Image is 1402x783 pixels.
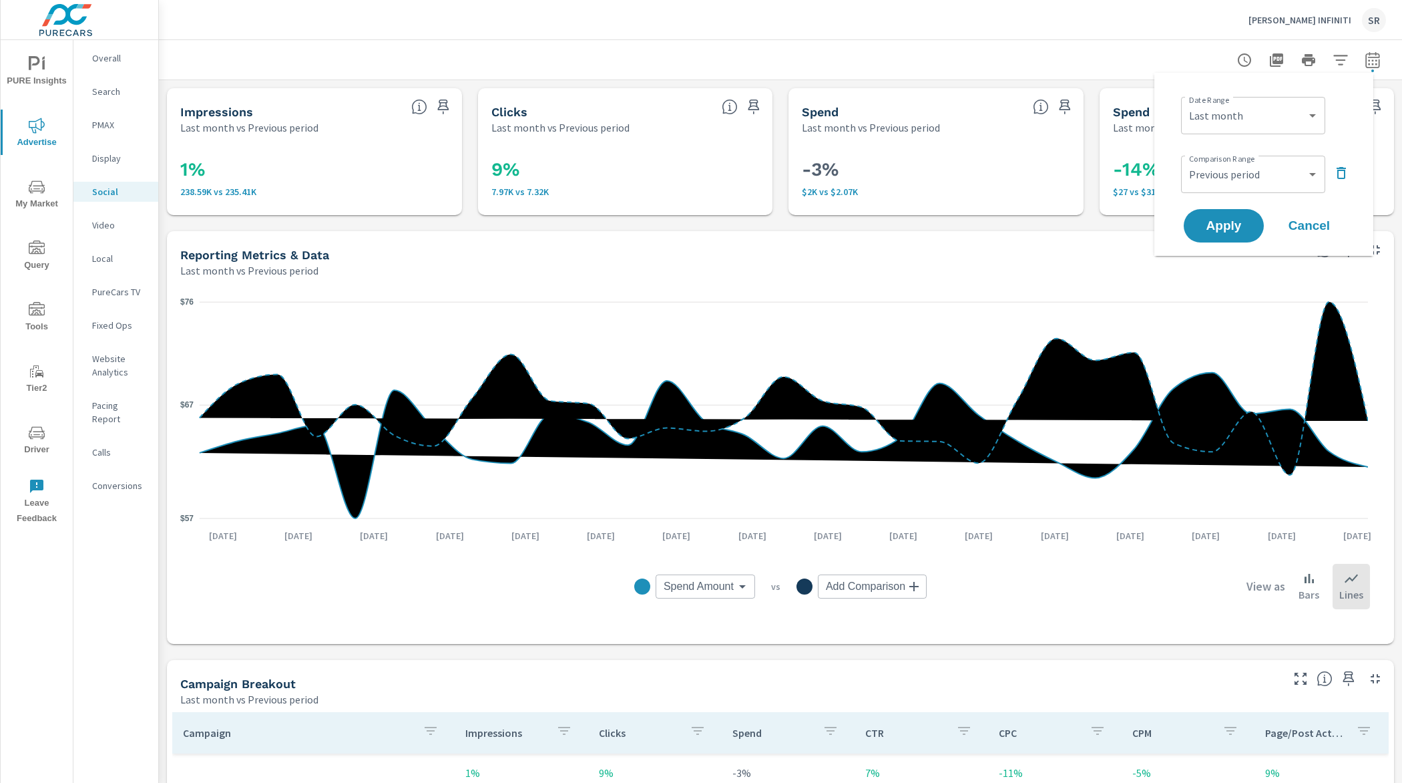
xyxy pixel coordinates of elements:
span: Add Comparison [826,580,905,593]
span: The amount of money spent on advertising during the period. [1033,99,1049,115]
span: Leave Feedback [5,478,69,526]
span: Advertise [5,118,69,150]
p: 7,966 vs 7,316 [491,186,760,197]
p: Social [92,185,148,198]
p: -3% [732,765,845,781]
div: Video [73,215,158,235]
p: 9% [1265,765,1377,781]
p: [DATE] [1182,529,1229,542]
text: $76 [180,297,194,307]
h3: 1% [180,158,449,181]
p: Spend [732,726,812,740]
button: Print Report [1295,47,1322,73]
p: [DATE] [804,529,851,542]
div: nav menu [1,40,73,532]
div: Add Comparison [818,575,927,599]
span: Driver [5,425,69,458]
p: Last month vs Previous period [180,120,318,136]
button: Apply Filters [1327,47,1354,73]
p: 9% [599,765,711,781]
p: [DATE] [729,529,776,542]
p: [DATE] [653,529,700,542]
p: [DATE] [275,529,322,542]
p: Last month vs Previous period [180,263,318,279]
p: 1% [465,765,577,781]
p: Pacing Report [92,399,148,426]
p: Search [92,85,148,98]
h5: Campaign Breakout [180,677,296,691]
p: 238,591 vs 235,407 [180,186,449,197]
button: "Export Report to PDF" [1263,47,1290,73]
p: Bars [1299,587,1319,603]
text: $67 [180,400,194,410]
p: [DATE] [502,529,549,542]
div: Website Analytics [73,349,158,382]
p: Overall [92,51,148,65]
text: $57 [180,514,194,523]
p: Video [92,218,148,232]
h5: Reporting Metrics & Data [180,248,329,262]
p: Campaign [183,726,412,740]
p: CPC [999,726,1079,740]
p: -11% [999,765,1111,781]
div: PMAX [73,115,158,135]
div: Fixed Ops [73,315,158,335]
span: PURE Insights [5,56,69,89]
h5: Clicks [491,105,527,119]
p: CPM [1132,726,1212,740]
div: Search [73,82,158,102]
h3: -3% [802,158,1070,181]
p: [DATE] [350,529,397,542]
button: Minimize Widget [1365,239,1386,261]
div: PureCars TV [73,282,158,302]
div: Pacing Report [73,396,158,429]
h5: Spend Per Unit Sold [1113,105,1233,119]
p: Fixed Ops [92,319,148,332]
div: Display [73,148,158,168]
span: Save this to your personalized report [1338,668,1359,689]
div: Overall [73,48,158,68]
h3: -14% [1113,158,1381,181]
button: Select Date Range [1359,47,1386,73]
p: [DATE] [1258,529,1305,542]
span: Save this to your personalized report [743,96,764,118]
p: Last month vs Previous period [180,691,318,708]
h3: 9% [491,158,760,181]
p: $27 vs $31 [1113,186,1381,197]
h5: Impressions [180,105,253,119]
button: Minimize Widget [1365,668,1386,689]
p: [DATE] [427,529,473,542]
p: Impressions [465,726,545,740]
p: Last month vs Previous period [1113,120,1251,136]
div: SR [1362,8,1386,32]
p: [DATE] [1031,529,1078,542]
p: Last month vs Previous period [491,120,630,136]
span: My Market [5,179,69,212]
p: Page/Post Action [1265,726,1345,740]
p: Display [92,152,148,165]
div: Conversions [73,476,158,496]
p: Lines [1339,587,1363,603]
div: Local [73,249,158,269]
h6: View as [1246,580,1285,593]
p: [DATE] [880,529,927,542]
span: Save this to your personalized report [1054,96,1076,118]
p: Clicks [599,726,679,740]
span: Apply [1197,220,1250,232]
p: Website Analytics [92,352,148,379]
span: Save this to your personalized report [433,96,454,118]
p: [DATE] [1334,529,1381,542]
p: Calls [92,446,148,459]
p: $2,000 vs $2,068 [802,186,1070,197]
div: Calls [73,442,158,462]
p: Last month vs Previous period [802,120,940,136]
button: Apply [1184,209,1264,243]
p: Local [92,252,148,265]
span: This is a summary of Social performance results by campaign. Each column can be sorted. [1317,671,1333,687]
span: Save this to your personalized report [1365,96,1386,118]
span: Tools [5,302,69,335]
span: The number of times an ad was clicked by a consumer. [722,99,738,115]
span: Query [5,241,69,273]
span: Tier2 [5,363,69,396]
span: Spend Amount [664,580,734,593]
